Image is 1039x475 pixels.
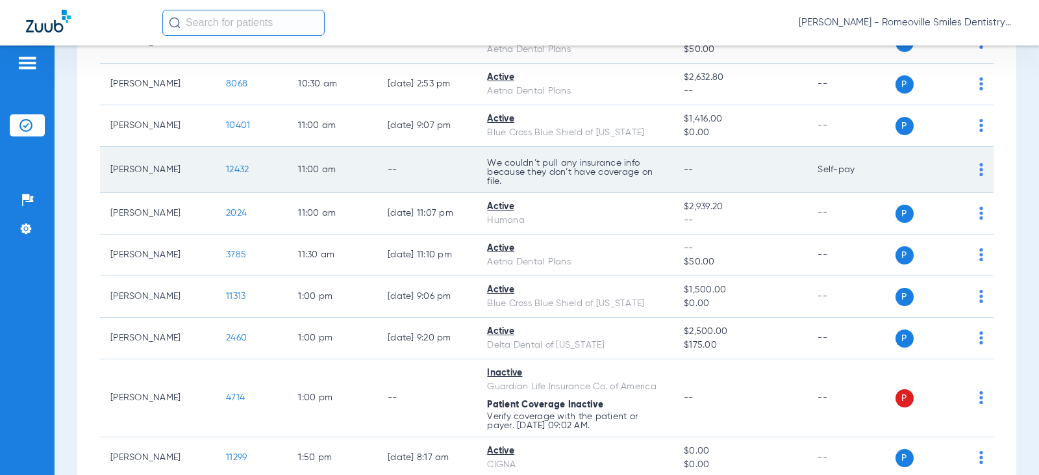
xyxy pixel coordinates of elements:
td: [DATE] 9:20 PM [377,318,477,359]
img: group-dot-blue.svg [979,391,983,404]
td: -- [807,318,895,359]
td: -- [807,276,895,318]
img: hamburger-icon [17,55,38,71]
td: [PERSON_NAME] [100,105,216,147]
span: $0.00 [684,297,797,311]
td: -- [807,105,895,147]
span: [PERSON_NAME] - Romeoville Smiles Dentistry [799,16,1013,29]
td: [DATE] 9:06 PM [377,276,477,318]
span: P [895,246,914,264]
div: Active [487,242,663,255]
td: -- [807,359,895,437]
span: $1,500.00 [684,283,797,297]
span: 12432 [226,165,249,174]
span: -- [684,84,797,98]
img: group-dot-blue.svg [979,331,983,344]
span: 10401 [226,121,250,130]
div: Humana [487,214,663,227]
div: Active [487,283,663,297]
span: P [895,117,914,135]
div: Blue Cross Blue Shield of [US_STATE] [487,126,663,140]
span: Patient Coverage Inactive [487,400,603,409]
td: -- [377,359,477,437]
td: [PERSON_NAME] [100,64,216,105]
span: 4714 [226,393,245,402]
img: group-dot-blue.svg [979,451,983,464]
td: 1:00 PM [288,318,377,359]
img: Search Icon [169,17,181,29]
td: [PERSON_NAME] [100,193,216,235]
td: 1:00 PM [288,276,377,318]
td: -- [807,64,895,105]
img: group-dot-blue.svg [979,207,983,220]
span: -- [684,214,797,227]
p: Verify coverage with the patient or payer. [DATE] 09:02 AM. [487,412,663,430]
td: -- [377,147,477,193]
span: P [895,75,914,94]
td: 1:00 PM [288,359,377,437]
td: [DATE] 9:07 PM [377,105,477,147]
input: Search for patients [162,10,325,36]
td: [PERSON_NAME] [100,147,216,193]
span: P [895,288,914,306]
div: Blue Cross Blue Shield of [US_STATE] [487,297,663,311]
div: Aetna Dental Plans [487,43,663,57]
td: [DATE] 11:10 PM [377,235,477,276]
td: 11:00 AM [288,105,377,147]
td: 10:30 AM [288,64,377,105]
span: $0.00 [684,458,797,472]
span: P [895,205,914,223]
span: 11299 [226,453,247,462]
div: CIGNA [487,458,663,472]
div: Guardian Life Insurance Co. of America [487,380,663,394]
img: group-dot-blue.svg [979,290,983,303]
img: Zuub Logo [26,10,71,32]
span: $50.00 [684,255,797,269]
span: 3785 [226,250,246,259]
img: group-dot-blue.svg [979,77,983,90]
div: Inactive [487,366,663,380]
img: group-dot-blue.svg [979,248,983,261]
img: group-dot-blue.svg [979,119,983,132]
span: P [895,329,914,348]
span: P [895,389,914,407]
td: [DATE] 11:07 PM [377,193,477,235]
p: We couldn’t pull any insurance info because they don’t have coverage on file. [487,159,663,186]
div: Active [487,200,663,214]
td: [DATE] 2:53 PM [377,64,477,105]
span: $50.00 [684,43,797,57]
span: $1,416.00 [684,112,797,126]
div: Aetna Dental Plans [487,84,663,98]
span: $175.00 [684,339,797,352]
span: -- [684,393,694,402]
div: Active [487,112,663,126]
td: [PERSON_NAME] [100,318,216,359]
span: P [895,449,914,467]
span: $2,500.00 [684,325,797,339]
span: $0.00 [684,126,797,140]
td: 11:00 AM [288,147,377,193]
span: $2,632.80 [684,71,797,84]
td: -- [807,235,895,276]
span: 2460 [226,333,247,342]
div: Active [487,71,663,84]
span: $2,939.20 [684,200,797,214]
td: 11:30 AM [288,235,377,276]
div: Active [487,444,663,458]
td: Self-pay [807,147,895,193]
span: $0.00 [684,444,797,458]
div: Active [487,325,663,339]
img: group-dot-blue.svg [979,163,983,176]
td: [PERSON_NAME] [100,235,216,276]
td: [PERSON_NAME] [100,276,216,318]
span: 11313 [226,292,245,301]
span: 8068 [226,79,247,88]
td: [PERSON_NAME] [100,359,216,437]
div: Aetna Dental Plans [487,255,663,269]
td: 11:00 AM [288,193,377,235]
div: Delta Dental of [US_STATE] [487,339,663,352]
span: 2024 [226,209,247,218]
span: -- [684,242,797,255]
td: -- [807,193,895,235]
span: -- [684,165,694,174]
